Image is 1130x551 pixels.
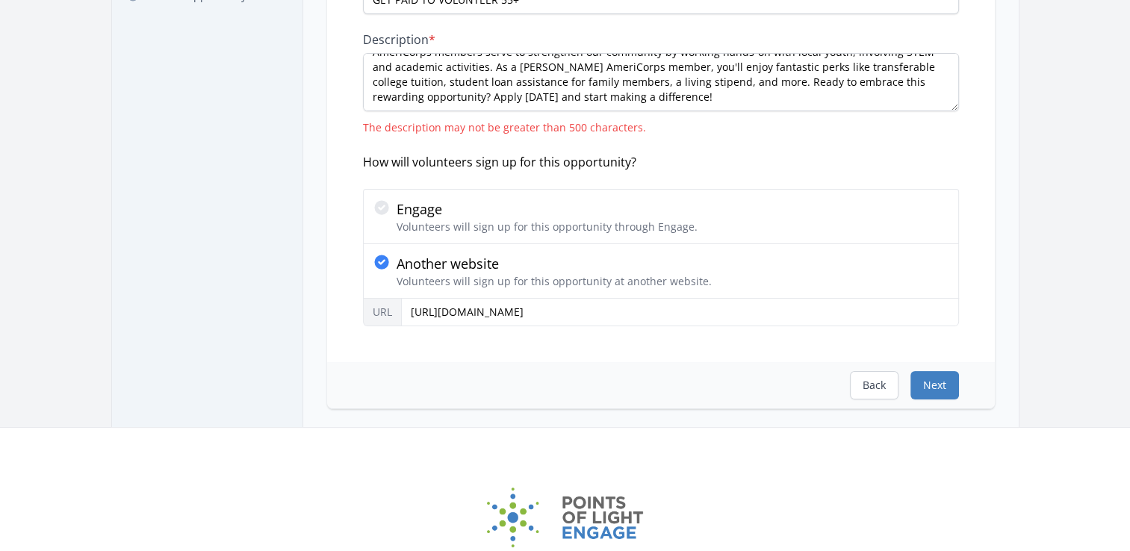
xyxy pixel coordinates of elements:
[487,488,644,547] img: Points of Light Engage
[397,199,698,220] p: Engage
[363,299,401,326] label: URL
[910,371,959,399] button: Next
[397,274,712,289] p: Volunteers will sign up for this opportunity at another website.
[363,32,959,47] label: Description
[363,120,959,135] div: The description may not be greater than 500 characters.
[397,220,698,234] p: Volunteers will sign up for this opportunity through Engage.
[850,371,898,399] button: Back
[397,253,712,274] p: Another website
[363,153,959,171] div: How will volunteers sign up for this opportunity?
[401,298,959,326] input: https://www.example.com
